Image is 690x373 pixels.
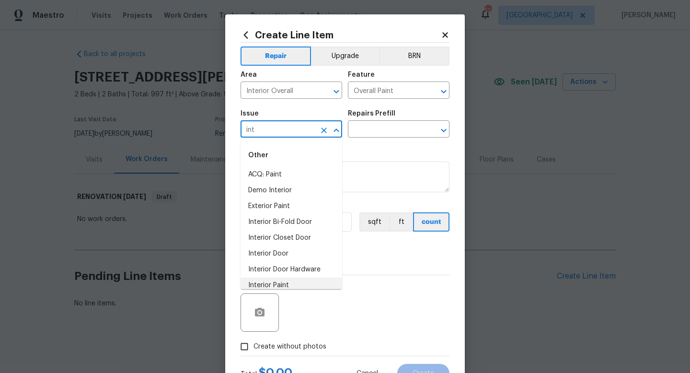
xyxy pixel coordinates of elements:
[241,110,259,117] h5: Issue
[359,212,389,232] button: sqft
[330,85,343,98] button: Open
[348,71,375,78] h5: Feature
[241,262,342,278] li: Interior Door Hardware
[241,30,441,40] h2: Create Line Item
[241,47,311,66] button: Repair
[437,124,450,137] button: Open
[389,212,413,232] button: ft
[241,167,342,183] li: ACQ: Paint
[241,230,342,246] li: Interior Closet Door
[311,47,379,66] button: Upgrade
[241,278,342,293] li: Interior Paint
[330,124,343,137] button: Close
[241,183,342,198] li: Demo Interior
[317,124,331,137] button: Clear
[253,342,326,352] span: Create without photos
[241,144,342,167] div: Other
[241,71,257,78] h5: Area
[241,198,342,214] li: Exterior Paint
[437,85,450,98] button: Open
[413,212,449,232] button: count
[379,47,449,66] button: BRN
[241,246,342,262] li: Interior Door
[348,110,395,117] h5: Repairs Prefill
[241,214,342,230] li: Interior Bi-Fold Door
